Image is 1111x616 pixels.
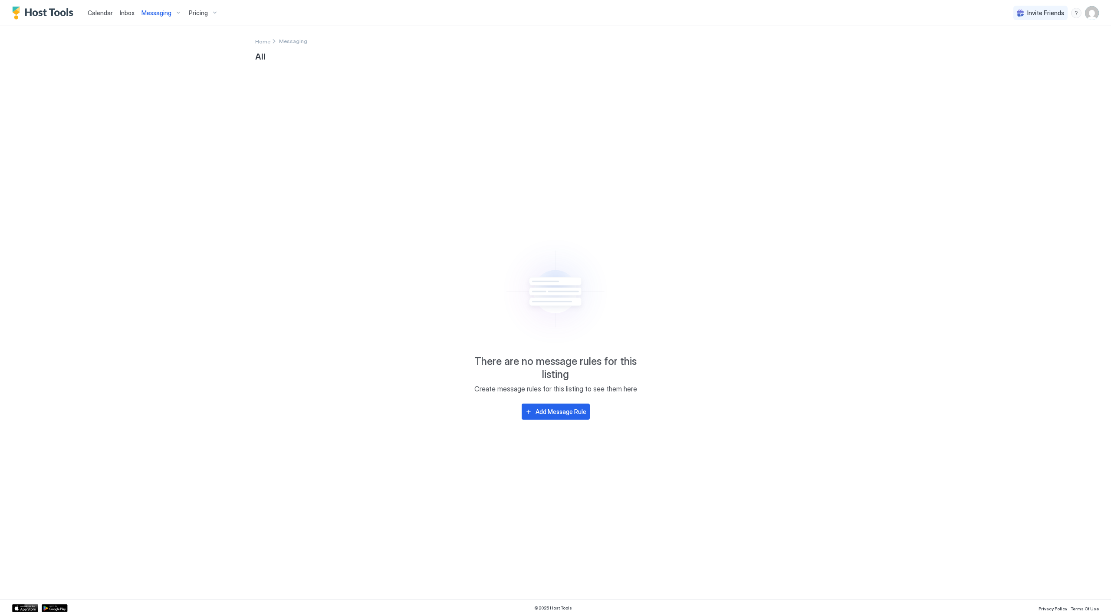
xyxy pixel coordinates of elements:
span: Terms Of Use [1071,606,1099,611]
span: Breadcrumb [279,38,307,44]
span: There are no message rules for this listing [469,355,642,381]
a: Calendar [88,8,113,17]
span: Create message rules for this listing to see them here [474,384,637,393]
button: Add Message Rule [522,404,590,420]
a: Host Tools Logo [12,7,77,20]
a: Privacy Policy [1039,603,1067,613]
span: Inbox [120,9,135,17]
span: All [255,49,856,62]
a: Home [255,36,270,46]
span: © 2025 Host Tools [534,605,572,611]
span: Pricing [189,9,208,17]
a: App Store [12,604,38,612]
div: Add Message Rule [536,407,586,416]
div: User profile [1085,6,1099,20]
div: menu [1071,8,1081,18]
span: Messaging [141,9,171,17]
div: Breadcrumb [255,36,270,46]
a: Inbox [120,8,135,17]
a: Terms Of Use [1071,603,1099,613]
span: Calendar [88,9,113,17]
span: Invite Friends [1027,9,1064,17]
a: Google Play Store [42,604,68,612]
span: Privacy Policy [1039,606,1067,611]
span: Home [255,38,270,45]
